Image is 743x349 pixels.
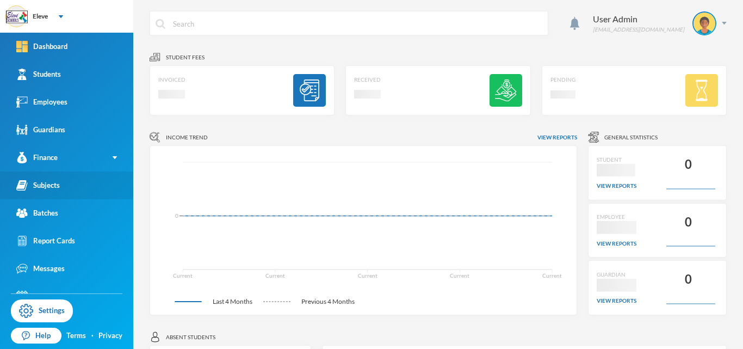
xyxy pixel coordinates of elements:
svg: Loading interface... [597,279,636,292]
a: Terms [66,330,86,341]
span: Last 4 Months [202,297,263,307]
svg: Loading interface... [550,90,575,99]
tspan: Current [173,272,193,279]
div: 0 [685,154,692,175]
span: Income Trend [166,133,208,142]
div: Invoiced [158,76,185,84]
svg: Loading interface... [158,90,185,99]
div: Batches [16,207,58,219]
tspan: Current [358,272,377,279]
tspan: Current [450,272,469,279]
svg: Loading interface... [597,221,636,234]
div: GUARDIAN [597,271,636,279]
div: · [91,330,94,341]
div: view reports [597,240,636,248]
div: User Admin [593,13,684,26]
div: Employees [16,96,67,108]
div: Messages [16,263,65,274]
span: Student fees [166,53,205,62]
span: Previous 4 Months [290,297,366,307]
span: View reports [537,133,577,142]
tspan: Current [542,272,562,279]
span: General Statistics [604,133,658,142]
svg: Loading interface... [597,164,636,177]
div: 0 [685,269,692,290]
img: STUDENT [694,13,715,34]
input: Search [172,11,542,36]
a: Privacy [98,330,122,341]
span: Absent students [166,333,215,341]
div: Guardians [16,124,65,136]
tspan: 0 [175,212,178,219]
a: InvoicedLoading interface... [150,65,335,115]
div: Eleve [33,11,48,21]
div: STUDENT [597,156,636,164]
tspan: Current [265,272,285,279]
div: Subjects [16,180,60,191]
div: view reports [597,297,636,305]
div: [EMAIL_ADDRESS][DOMAIN_NAME] [593,26,684,34]
div: Events [16,291,54,302]
a: Help [11,328,61,344]
a: PendingLoading interface... [542,65,727,115]
svg: Loading interface... [354,90,381,99]
div: Students [16,69,61,80]
a: Settings [11,299,73,322]
img: search [156,19,165,29]
div: Pending [550,76,575,84]
div: view reports [597,182,636,190]
div: 0 [685,212,692,233]
div: Finance [16,152,58,163]
div: Report Cards [16,235,75,247]
img: logo [6,6,28,28]
div: Received [354,76,381,84]
div: EMPLOYEE [597,213,636,221]
div: Dashboard [16,41,67,52]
